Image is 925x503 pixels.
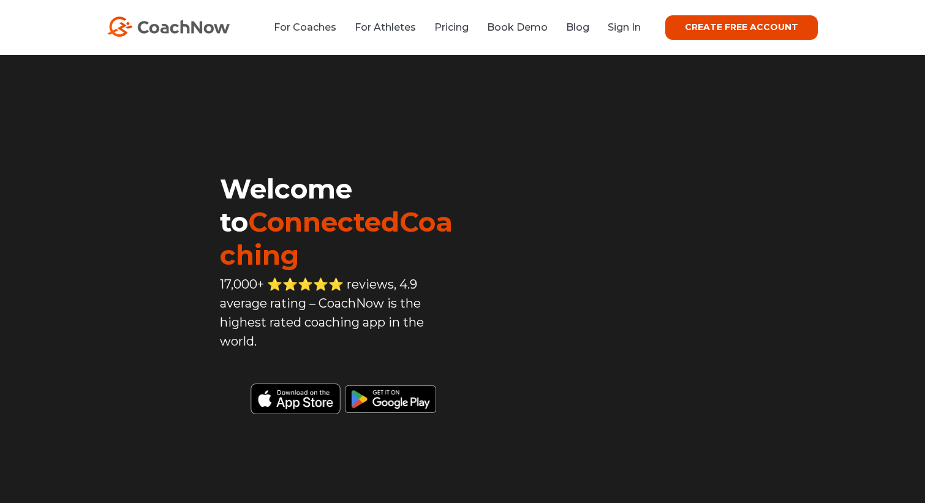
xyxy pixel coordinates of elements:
[107,17,230,37] img: CoachNow Logo
[274,21,336,33] a: For Coaches
[220,172,462,271] h1: Welcome to
[355,21,416,33] a: For Athletes
[566,21,589,33] a: Blog
[487,21,548,33] a: Book Demo
[434,21,469,33] a: Pricing
[665,15,818,40] a: CREATE FREE ACCOUNT
[220,205,453,271] span: ConnectedCoaching
[608,21,641,33] a: Sign In
[220,277,424,349] span: 17,000+ ⭐️⭐️⭐️⭐️⭐️ reviews, 4.9 average rating – CoachNow is the highest rated coaching app in th...
[220,377,462,414] img: Black Download CoachNow on the App Store Button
